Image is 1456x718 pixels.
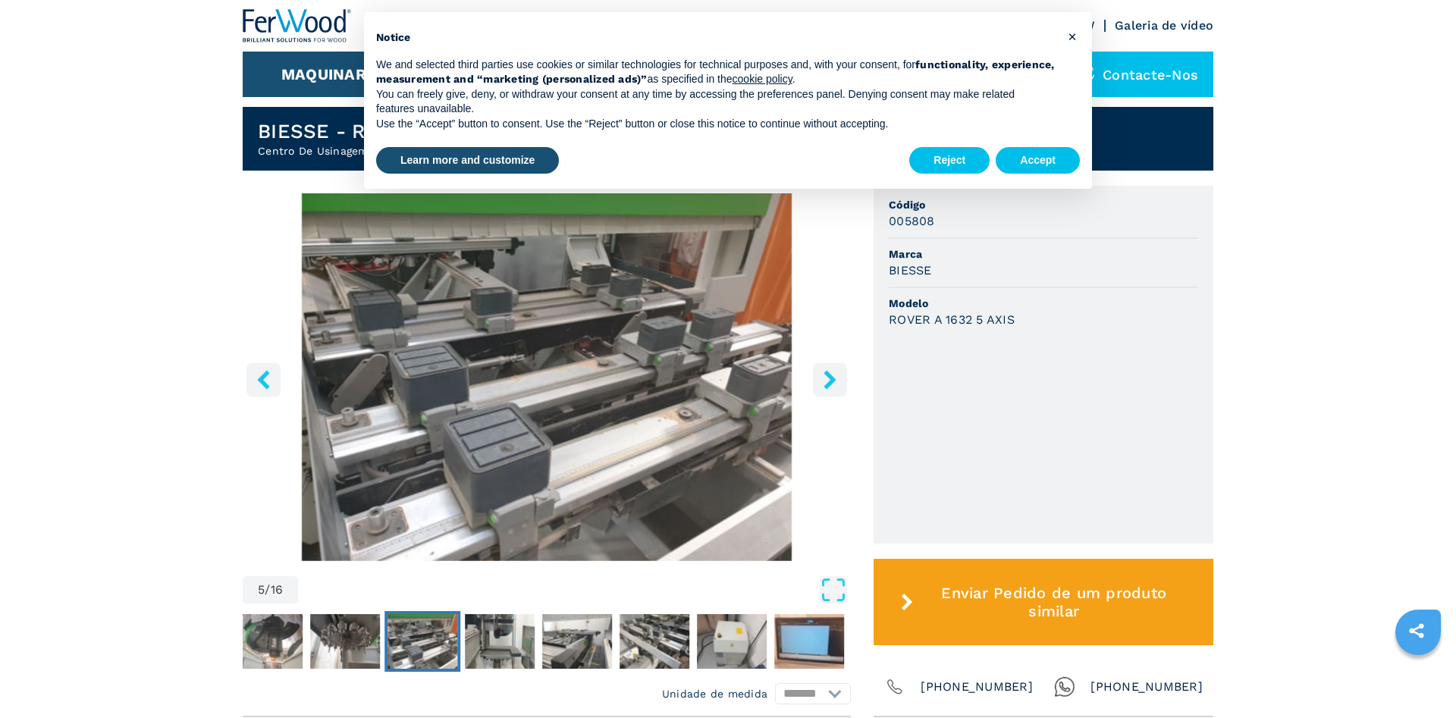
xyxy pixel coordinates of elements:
img: Centro De Usinagem Com 5 Eixos BIESSE ROVER A 1632 5 AXIS [243,193,851,561]
span: × [1068,27,1077,45]
button: Go to Slide 3 [230,611,306,672]
span: Modelo [889,296,1198,311]
button: Learn more and customize [376,147,559,174]
a: sharethis [1398,612,1436,650]
img: 6b532d25de48766339b05a4e98f26d0c [310,614,380,669]
em: Unidade de medida [662,686,767,701]
h3: ROVER A 1632 5 AXIS [889,311,1015,328]
p: You can freely give, deny, or withdraw your consent at any time by accessing the preferences pane... [376,87,1056,117]
h3: 005808 [889,212,935,230]
span: 5 [258,584,265,596]
div: Contacte-nos [1065,52,1213,97]
button: Enviar Pedido de um produto similar [874,559,1213,645]
span: Marca [889,246,1198,262]
h1: BIESSE - ROVER A 1632 5 AXIS [258,119,554,143]
button: Go to Slide 6 [462,611,538,672]
span: [PHONE_NUMBER] [921,676,1033,698]
button: Close this notice [1060,24,1084,49]
img: Phone [884,676,905,698]
span: [PHONE_NUMBER] [1090,676,1203,698]
button: left-button [246,362,281,397]
h2: Centro De Usinagem Com 5 Eixos [258,143,554,158]
img: 21b3eee804be6bd688a9aae51d56012b [774,614,844,669]
button: Go to Slide 11 [849,611,924,672]
img: 158e63632cabfa5881c281d4627a8a6f [542,614,612,669]
img: Whatsapp [1054,676,1075,698]
button: Go to Slide 4 [307,611,383,672]
button: Go to Slide 8 [617,611,692,672]
img: 13844f68feddaee660505e4bdab3f8d2 [697,614,767,669]
img: 9f528f6abb688b46048a8411d57a3d78 [465,614,535,669]
strong: functionality, experience, measurement and “marketing (personalized ads)” [376,58,1055,86]
button: Go to Slide 10 [771,611,847,672]
img: Ferwood [243,9,352,42]
p: Use the “Accept” button to consent. Use the “Reject” button or close this notice to continue with... [376,117,1056,132]
iframe: Chat [1392,650,1445,707]
span: / [265,584,270,596]
img: ecc1469d8b2c6f7fe95b906e35ab8de9 [233,614,303,669]
span: Enviar Pedido de um produto similar [920,584,1188,620]
h3: BIESSE [889,262,932,279]
img: dc7b7709142abd3fd8db00c74f3a38be [388,614,457,669]
img: d3667c5abf23aa145f1bd638b8cfb266 [620,614,689,669]
span: Código [889,197,1198,212]
button: right-button [813,362,847,397]
div: Go to Slide 5 [243,193,851,561]
button: Reject [909,147,990,174]
a: cookie policy [733,73,792,85]
nav: Thumbnail Navigation [75,611,683,672]
button: Go to Slide 7 [539,611,615,672]
a: Galeria de vídeo [1115,18,1213,33]
button: Go to Slide 5 [384,611,460,672]
button: Accept [996,147,1080,174]
button: Open Fullscreen [302,576,847,604]
button: Maquinaria [281,65,382,83]
h2: Notice [376,30,1056,45]
button: Go to Slide 9 [694,611,770,672]
p: We and selected third parties use cookies or similar technologies for technical purposes and, wit... [376,58,1056,87]
span: 16 [271,584,284,596]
